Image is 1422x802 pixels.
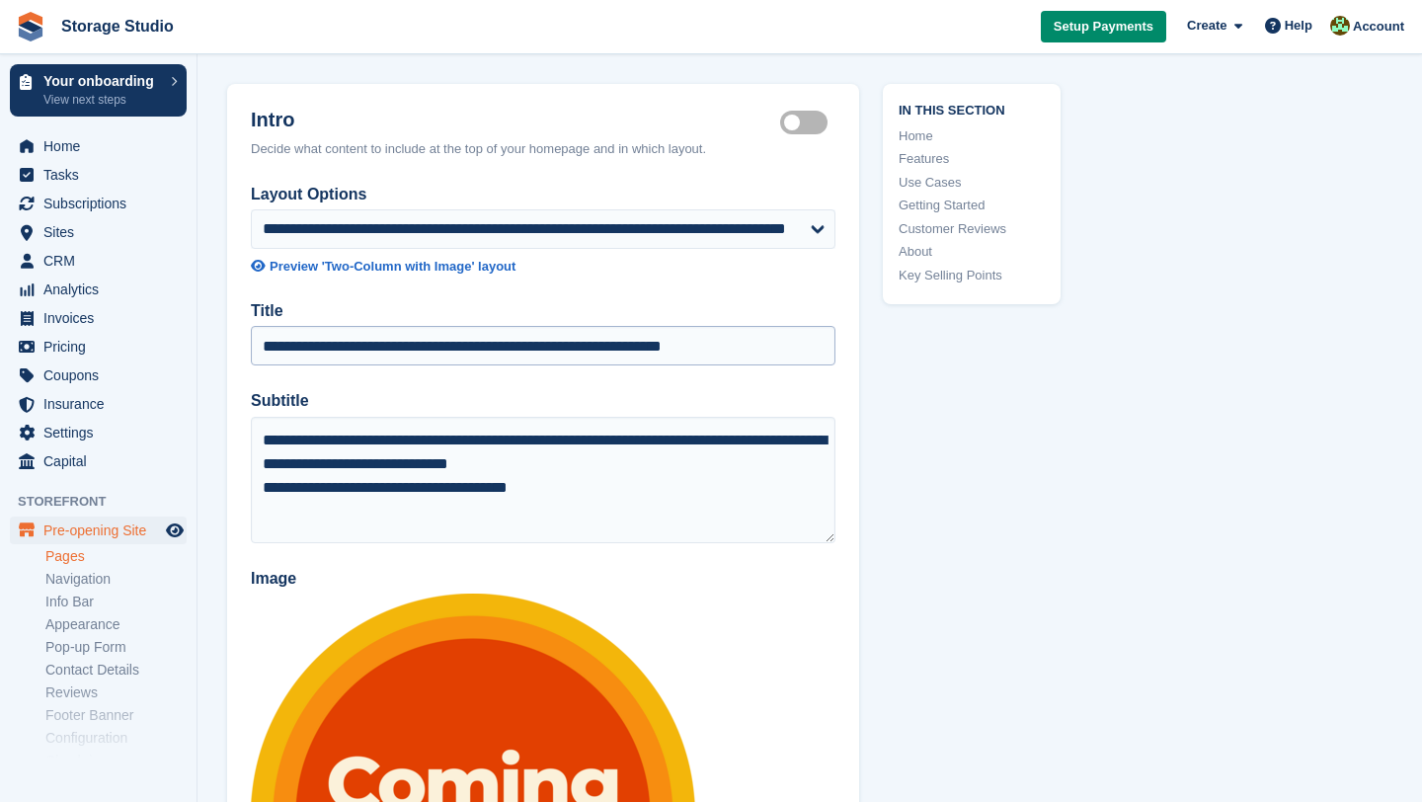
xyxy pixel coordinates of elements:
[899,196,1045,215] a: Getting Started
[251,567,835,591] label: Image
[45,547,187,566] a: Pages
[45,706,187,725] a: Footer Banner
[16,12,45,41] img: stora-icon-8386f47178a22dfd0bd8f6a31ec36ba5ce8667c1dd55bd0f319d3a0aa187defe.svg
[43,161,162,189] span: Tasks
[45,638,187,657] a: Pop-up Form
[45,752,187,770] a: Check-in
[780,121,835,124] label: Hero section active
[45,570,187,589] a: Navigation
[45,729,187,748] a: Configuration
[43,390,162,418] span: Insurance
[1285,16,1312,36] span: Help
[10,517,187,544] a: menu
[10,304,187,332] a: menu
[899,100,1045,119] span: In this section
[45,593,187,611] a: Info Bar
[43,218,162,246] span: Sites
[899,242,1045,262] a: About
[10,333,187,361] a: menu
[251,257,835,277] a: Preview 'Two-Column with Image' layout
[43,361,162,389] span: Coupons
[18,492,197,512] span: Storefront
[899,173,1045,193] a: Use Cases
[10,276,187,303] a: menu
[251,389,835,413] label: Subtitle
[10,419,187,446] a: menu
[1054,17,1153,37] span: Setup Payments
[43,517,162,544] span: Pre-opening Site
[899,266,1045,285] a: Key Selling Points
[43,132,162,160] span: Home
[10,64,187,117] a: Your onboarding View next steps
[251,108,780,131] h2: Intro
[10,390,187,418] a: menu
[43,333,162,361] span: Pricing
[1041,11,1166,43] a: Setup Payments
[10,361,187,389] a: menu
[251,139,835,159] div: Decide what content to include at the top of your homepage and in which layout.
[251,183,835,206] label: Layout Options
[43,447,162,475] span: Capital
[10,447,187,475] a: menu
[45,661,187,680] a: Contact Details
[43,190,162,217] span: Subscriptions
[899,219,1045,239] a: Customer Reviews
[10,247,187,275] a: menu
[43,91,161,109] p: View next steps
[10,161,187,189] a: menu
[43,247,162,275] span: CRM
[270,257,515,277] div: Preview 'Two-Column with Image' layout
[10,218,187,246] a: menu
[1353,17,1404,37] span: Account
[43,276,162,303] span: Analytics
[45,615,187,634] a: Appearance
[53,10,182,42] a: Storage Studio
[163,519,187,542] a: Preview store
[43,304,162,332] span: Invoices
[10,190,187,217] a: menu
[10,132,187,160] a: menu
[45,683,187,702] a: Reviews
[43,74,161,88] p: Your onboarding
[899,149,1045,169] a: Features
[899,126,1045,146] a: Home
[1187,16,1226,36] span: Create
[251,299,835,323] label: Title
[43,419,162,446] span: Settings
